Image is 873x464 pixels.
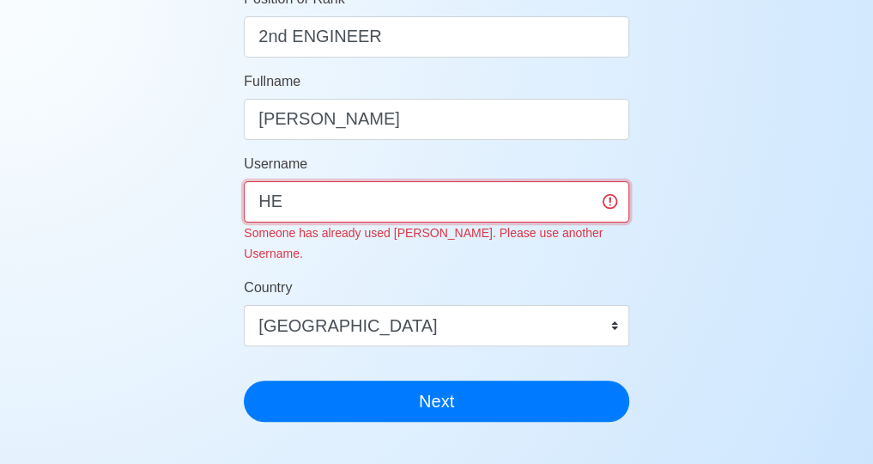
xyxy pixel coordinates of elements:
[244,181,629,223] input: Ex. donaldcris
[244,278,292,298] label: Country
[244,16,629,58] input: ex. 2nd Officer w/Master License
[244,99,629,140] input: Your Fullname
[244,226,603,260] small: Someone has already used [PERSON_NAME]. Please use another Username.
[244,381,629,422] button: Next
[244,156,307,171] span: Username
[244,74,300,89] span: Fullname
